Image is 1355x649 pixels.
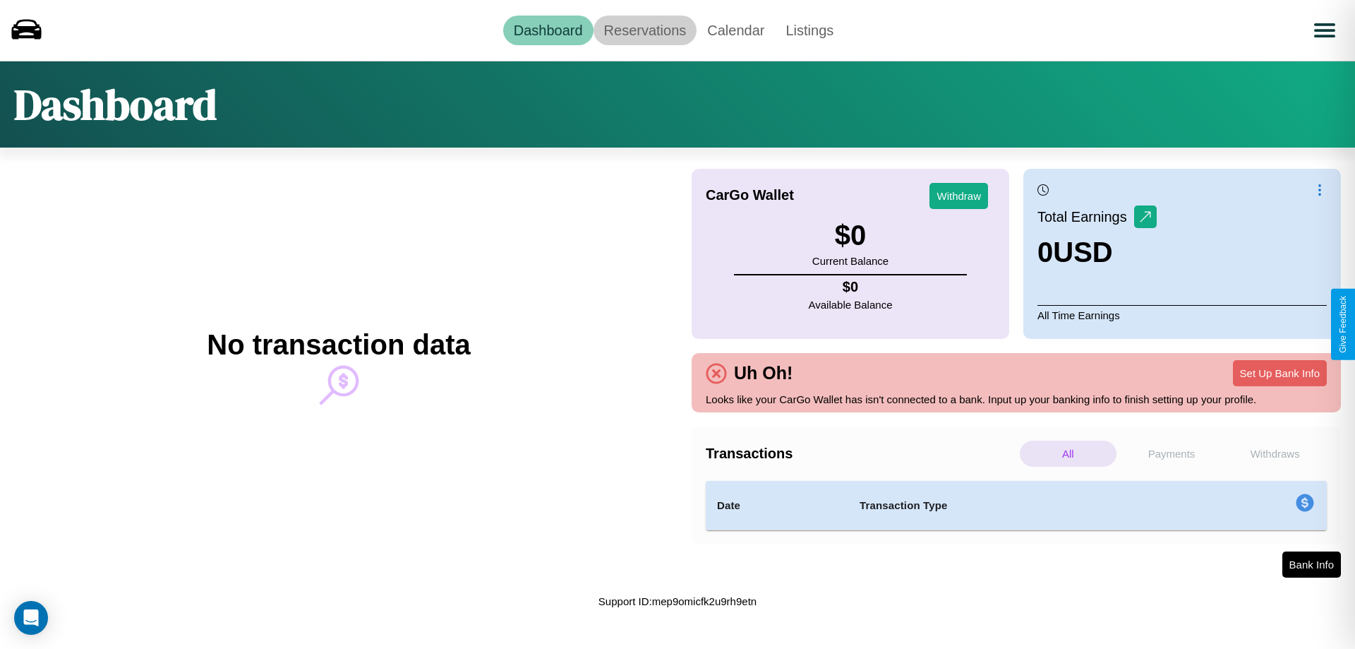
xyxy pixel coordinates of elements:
p: Available Balance [809,295,893,314]
p: Payments [1124,441,1220,467]
a: Dashboard [503,16,594,45]
h4: Date [717,497,837,514]
h3: $ 0 [812,220,889,251]
a: Reservations [594,16,697,45]
h4: Transactions [706,446,1016,462]
h4: Transaction Type [860,497,1180,514]
p: All Time Earnings [1037,305,1327,325]
h4: CarGo Wallet [706,187,794,203]
button: Open menu [1305,11,1344,50]
p: All [1020,441,1116,467]
p: Current Balance [812,251,889,270]
div: Open Intercom Messenger [14,601,48,635]
table: simple table [706,481,1327,530]
p: Withdraws [1227,441,1323,467]
a: Listings [775,16,844,45]
h1: Dashboard [14,76,217,133]
p: Looks like your CarGo Wallet has isn't connected to a bank. Input up your banking info to finish ... [706,390,1327,409]
h4: Uh Oh! [727,363,800,383]
button: Withdraw [929,183,988,209]
a: Calendar [697,16,775,45]
p: Total Earnings [1037,204,1134,230]
h3: 0 USD [1037,237,1157,268]
div: Give Feedback [1338,296,1348,353]
button: Bank Info [1282,552,1341,578]
p: Support ID: mep9omicfk2u9rh9etn [598,592,757,611]
h2: No transaction data [207,329,470,361]
button: Set Up Bank Info [1233,360,1327,386]
h4: $ 0 [809,279,893,295]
